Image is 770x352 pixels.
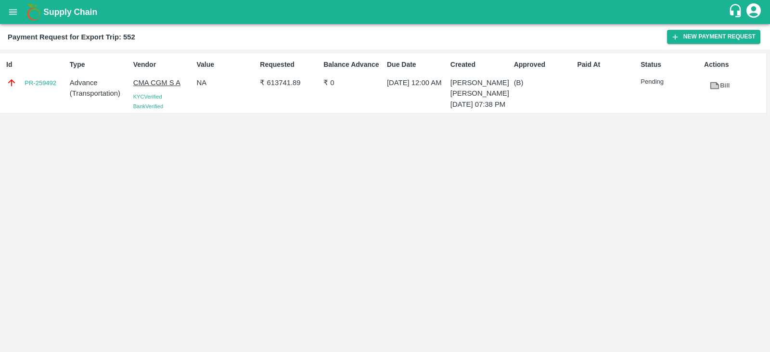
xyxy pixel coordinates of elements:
p: Pending [641,77,700,87]
p: (B) [514,77,574,88]
img: logo [24,2,43,22]
span: KYC Verified [133,94,162,100]
div: customer-support [728,3,745,21]
span: Bank Verified [133,103,163,109]
p: Balance Advance [323,60,383,70]
p: Status [641,60,700,70]
p: Id [6,60,66,70]
p: [PERSON_NAME] [PERSON_NAME] [450,77,510,99]
p: ( Transportation ) [70,88,129,99]
p: [DATE] 12:00 AM [387,77,447,88]
p: Actions [704,60,764,70]
p: Due Date [387,60,447,70]
p: Paid At [577,60,637,70]
p: [DATE] 07:38 PM [450,99,510,110]
a: PR-259492 [25,78,56,88]
a: Bill [704,77,735,94]
div: account of current user [745,2,762,22]
p: ₹ 613741.89 [260,77,320,88]
p: NA [196,77,256,88]
p: ₹ 0 [323,77,383,88]
b: Payment Request for Export Trip: 552 [8,33,135,41]
button: open drawer [2,1,24,23]
p: Type [70,60,129,70]
p: Vendor [133,60,193,70]
p: Advance [70,77,129,88]
p: CMA CGM S A [133,77,193,88]
p: Value [196,60,256,70]
b: Supply Chain [43,7,97,17]
a: Supply Chain [43,5,728,19]
button: New Payment Request [667,30,760,44]
p: Approved [514,60,574,70]
p: Created [450,60,510,70]
p: Requested [260,60,320,70]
